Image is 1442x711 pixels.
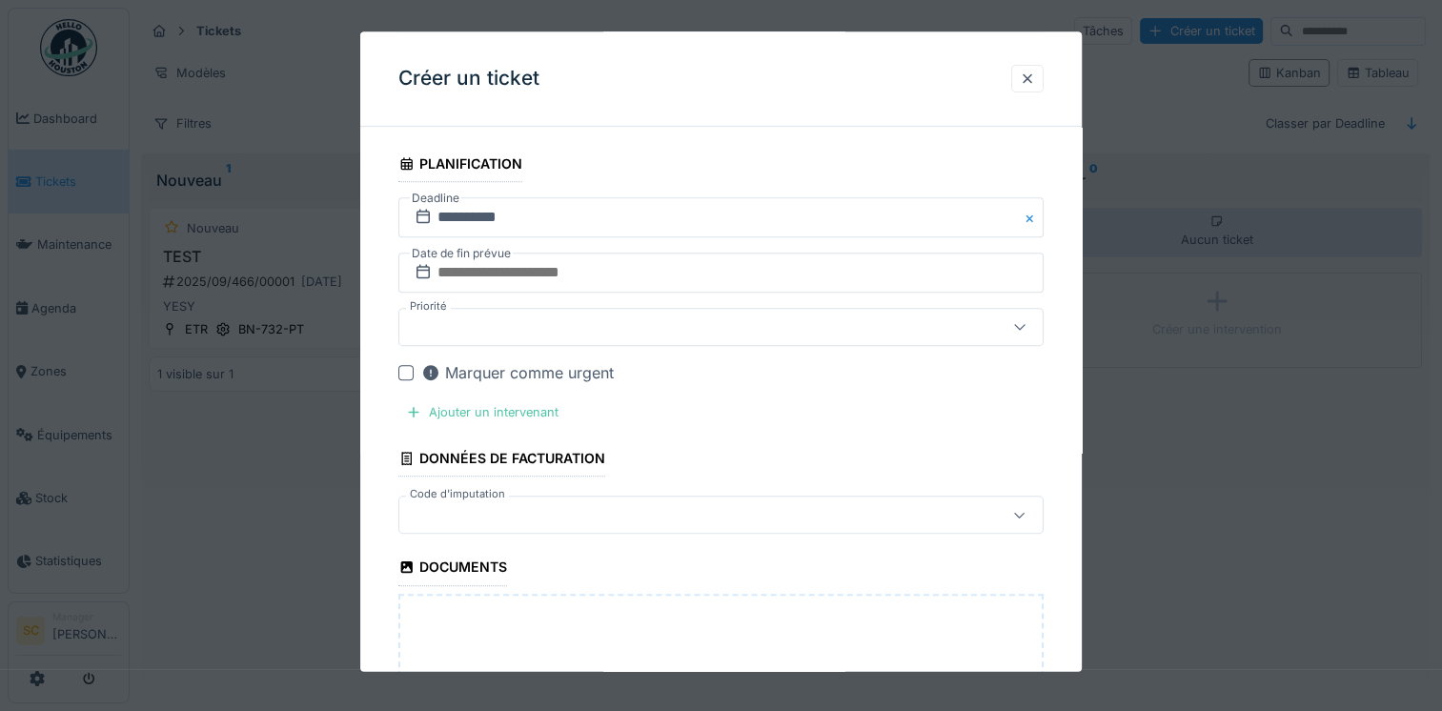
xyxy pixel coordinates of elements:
div: Données de facturation [398,445,605,477]
button: Close [1023,198,1044,238]
label: Priorité [406,299,451,315]
div: Marquer comme urgent [421,362,614,385]
h3: Créer un ticket [398,68,539,91]
div: Documents [398,554,507,586]
div: Planification [398,151,522,183]
label: Deadline [410,189,461,210]
label: Code d'imputation [406,487,509,503]
div: Ajouter un intervenant [398,400,566,426]
label: Date de fin prévue [410,244,513,265]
